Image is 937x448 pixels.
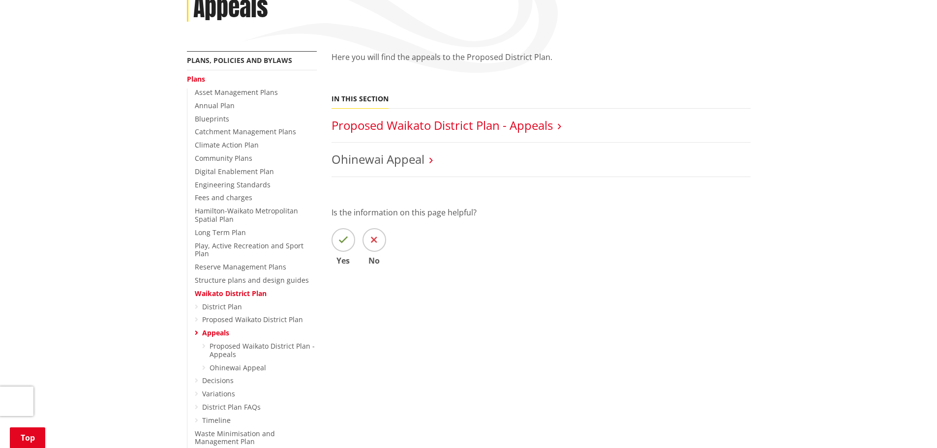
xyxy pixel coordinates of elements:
[195,289,267,298] a: Waikato District Plan
[202,302,242,311] a: District Plan
[202,376,234,385] a: Decisions
[195,127,296,136] a: Catchment Management Plans
[202,315,303,324] a: Proposed Waikato District Plan
[195,241,303,259] a: Play, Active Recreation and Sport Plan
[10,427,45,448] a: Top
[210,341,315,359] a: Proposed Waikato District Plan - Appeals
[195,88,278,97] a: Asset Management Plans
[195,429,275,447] a: Waste Minimisation and Management Plan
[195,228,246,237] a: Long Term Plan
[195,153,252,163] a: Community Plans
[202,416,231,425] a: Timeline
[195,167,274,176] a: Digital Enablement Plan
[202,389,235,398] a: Variations
[332,151,424,167] a: Ohinewai Appeal
[332,257,355,265] span: Yes
[892,407,927,442] iframe: Messenger Launcher
[332,95,389,103] h5: In this section
[195,114,229,123] a: Blueprints
[332,51,751,63] p: Here you will find the appeals to the Proposed District Plan.
[195,206,298,224] a: Hamilton-Waikato Metropolitan Spatial Plan
[187,56,292,65] a: Plans, policies and bylaws
[363,257,386,265] span: No
[195,193,252,202] a: Fees and charges
[332,207,751,218] p: Is the information on this page helpful?
[195,140,259,149] a: Climate Action Plan
[195,180,271,189] a: Engineering Standards
[202,328,229,337] a: Appeals
[195,275,309,285] a: Structure plans and design guides
[187,74,205,84] a: Plans
[332,117,553,133] a: Proposed Waikato District Plan - Appeals
[202,402,261,412] a: District Plan FAQs
[210,363,266,372] a: Ohinewai Appeal
[195,262,286,271] a: Reserve Management Plans
[195,101,235,110] a: Annual Plan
